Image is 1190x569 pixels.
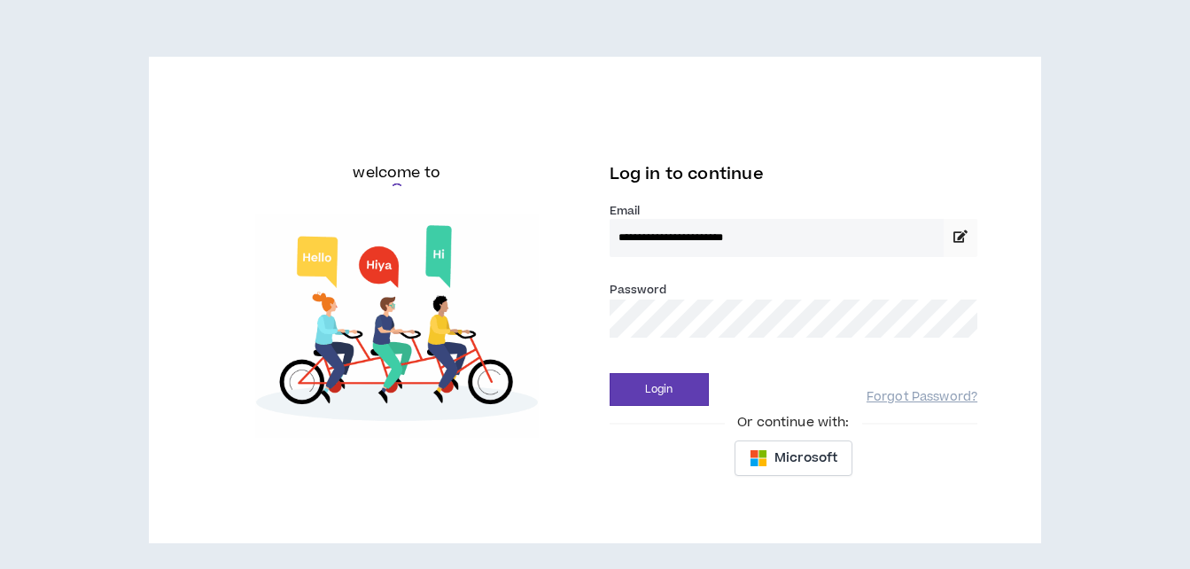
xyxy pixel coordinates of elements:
[725,413,861,433] span: Or continue with:
[735,440,852,476] button: Microsoft
[610,373,709,406] button: Login
[867,389,977,406] a: Forgot Password?
[610,163,764,185] span: Log in to continue
[213,214,581,438] img: Welcome to Wripple
[353,162,440,183] h6: welcome to
[774,448,837,468] span: Microsoft
[610,203,978,219] label: Email
[610,282,667,298] label: Password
